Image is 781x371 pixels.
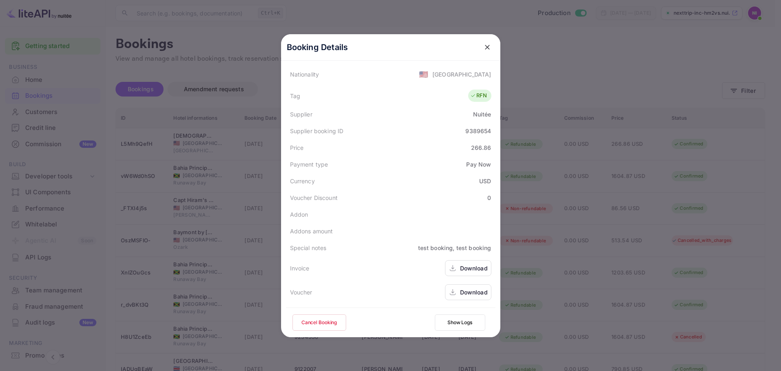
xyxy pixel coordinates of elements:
[471,143,491,152] div: 266.86
[290,160,328,169] div: Payment type
[487,193,491,202] div: 0
[290,92,300,100] div: Tag
[290,288,312,296] div: Voucher
[290,177,315,185] div: Currency
[419,67,428,81] span: United States
[290,143,304,152] div: Price
[479,177,491,185] div: USD
[473,110,491,119] div: Nuitée
[290,210,308,219] div: Addon
[466,160,491,169] div: Pay Now
[287,41,348,53] p: Booking Details
[290,127,344,135] div: Supplier booking ID
[470,92,487,100] div: RFN
[290,70,319,79] div: Nationality
[290,264,310,272] div: Invoice
[418,244,491,252] div: test booking, test booking
[460,264,488,272] div: Download
[290,110,312,119] div: Supplier
[465,127,491,135] div: 9389654
[460,288,488,296] div: Download
[290,227,333,235] div: Addons amount
[432,70,491,79] div: [GEOGRAPHIC_DATA]
[292,314,346,331] button: Cancel Booking
[480,40,495,55] button: close
[435,314,485,331] button: Show Logs
[290,244,327,252] div: Special notes
[290,193,338,202] div: Voucher Discount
